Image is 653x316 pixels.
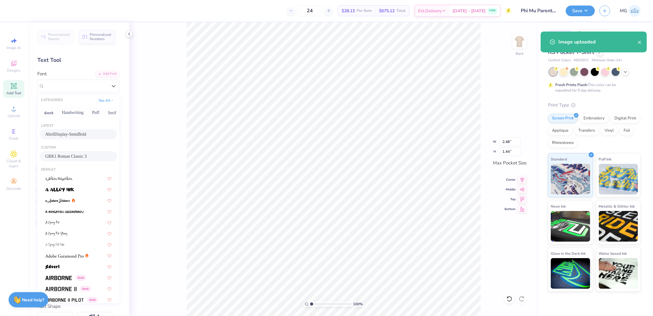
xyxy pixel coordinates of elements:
[516,51,524,56] div: Back
[3,159,24,168] span: Clipart & logos
[452,8,486,14] span: [DATE] - [DATE]
[505,178,516,182] span: Center
[45,210,84,214] img: a Arigatou Gozaimasu
[516,5,561,17] input: Untitled Design
[357,8,372,14] span: Per Item
[574,126,599,135] div: Transfers
[599,164,638,194] img: Puff Ink
[599,250,627,257] span: Water based Ink
[599,258,638,289] img: Water based Ink
[548,114,578,123] div: Screen Print
[45,298,84,302] img: Airborne II Pilot
[97,97,116,103] button: See All
[548,102,641,109] div: Print Type
[45,199,70,203] img: a Antara Distance
[548,126,572,135] div: Applique
[555,82,631,93] div: This color can be expedited for 5 day delivery.
[6,91,21,96] span: Add Text
[37,303,119,310] div: Text Shape
[505,187,516,192] span: Middle
[548,58,571,63] span: Comfort Colors
[396,8,406,14] span: Total
[48,32,70,41] span: Personalized Names
[505,197,516,201] span: Top
[45,232,67,236] img: A Charming Font Leftleaning
[558,38,638,46] div: Image uploaded
[7,45,21,50] span: Image AI
[45,254,84,258] img: Adobe Garamond Pro
[298,5,322,16] input: – –
[37,167,119,172] div: Default
[41,98,63,103] div: CATEGORIES
[90,32,111,41] span: Personalized Numbers
[37,123,119,129] div: Latest
[45,177,73,181] img: a Ahlan Wasahlan
[551,258,590,289] img: Glow in the Dark Ink
[45,287,77,291] img: Airborne II
[95,70,119,77] div: Add Font
[353,301,363,307] span: 100 %
[551,203,566,209] span: Neon Ink
[418,8,441,14] span: Est. Delivery
[574,58,589,63] span: # 6030CC
[45,131,86,137] span: AbrilDisplay-SemiBold
[45,243,64,247] img: A Charming Font Outline
[37,145,119,150] div: Custom
[37,70,47,77] label: Font
[599,156,612,162] span: Puff Ink
[58,108,87,118] button: Handwriting
[76,275,86,280] span: Greek
[6,186,21,191] span: Decorate
[342,8,355,14] span: $28.13
[9,136,19,141] span: Greek
[8,113,20,118] span: Upload
[80,286,91,292] span: Greek
[551,211,590,242] img: Neon Ink
[620,126,634,135] div: Foil
[45,188,74,192] img: a Alloy Ink
[551,156,567,162] span: Standard
[592,58,622,63] span: Minimum Order: 24 +
[551,164,590,194] img: Standard
[87,297,98,303] span: Greek
[580,114,609,123] div: Embroidery
[379,8,395,14] span: $675.12
[551,250,586,257] span: Glow in the Dark Ink
[89,108,103,118] button: Puff
[45,153,87,160] span: GRK1 Roman Classic 3
[105,108,120,118] button: Serif
[489,9,496,13] span: FREE
[41,108,57,118] button: Greek
[37,56,119,64] div: Text Tool
[22,297,44,303] strong: Need help?
[548,138,578,148] div: Rhinestones
[638,38,642,46] button: close
[599,211,638,242] img: Metallic & Glitter Ink
[601,126,618,135] div: Vinyl
[505,207,516,211] span: Bottom
[513,36,526,48] img: Back
[555,82,588,87] strong: Fresh Prints Flash:
[45,221,60,225] img: A Charming Font
[7,68,21,73] span: Designs
[599,203,635,209] span: Metallic & Glitter Ink
[610,114,640,123] div: Digital Print
[45,265,60,269] img: Advert
[45,276,72,280] img: Airborne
